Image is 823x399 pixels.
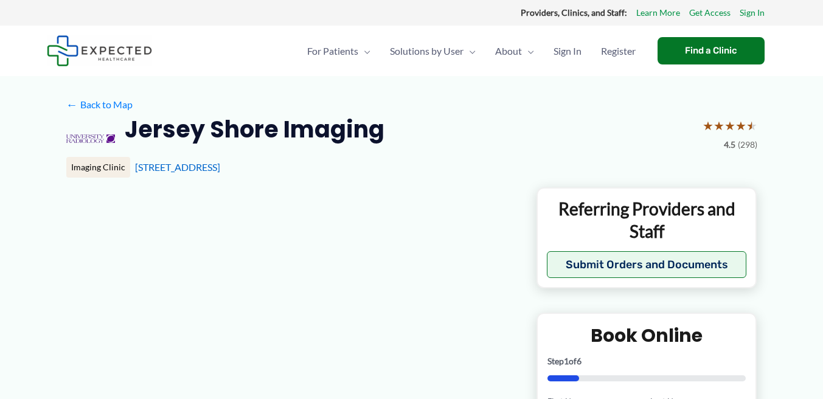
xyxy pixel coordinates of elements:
span: ★ [746,114,757,137]
span: For Patients [307,30,358,72]
a: AboutMenu Toggle [485,30,544,72]
span: Menu Toggle [358,30,370,72]
p: Referring Providers and Staff [547,198,747,242]
span: About [495,30,522,72]
a: Find a Clinic [658,37,765,64]
p: Step of [547,357,746,366]
a: Register [591,30,645,72]
strong: Providers, Clinics, and Staff: [521,7,627,18]
img: Expected Healthcare Logo - side, dark font, small [47,35,152,66]
h2: Jersey Shore Imaging [125,114,384,144]
span: 1 [564,356,569,366]
a: Get Access [689,5,731,21]
a: ←Back to Map [66,95,133,114]
span: 4.5 [724,137,735,153]
span: ★ [724,114,735,137]
span: Solutions by User [390,30,464,72]
span: Menu Toggle [464,30,476,72]
a: Sign In [544,30,591,72]
a: Learn More [636,5,680,21]
a: For PatientsMenu Toggle [297,30,380,72]
span: Menu Toggle [522,30,534,72]
h2: Book Online [547,324,746,347]
a: [STREET_ADDRESS] [135,161,220,173]
span: (298) [738,137,757,153]
button: Submit Orders and Documents [547,251,747,278]
span: Sign In [554,30,582,72]
span: ★ [703,114,714,137]
a: Sign In [740,5,765,21]
a: Solutions by UserMenu Toggle [380,30,485,72]
span: ← [66,99,78,110]
span: Register [601,30,636,72]
span: 6 [577,356,582,366]
nav: Primary Site Navigation [297,30,645,72]
div: Imaging Clinic [66,157,130,178]
span: ★ [735,114,746,137]
span: ★ [714,114,724,137]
